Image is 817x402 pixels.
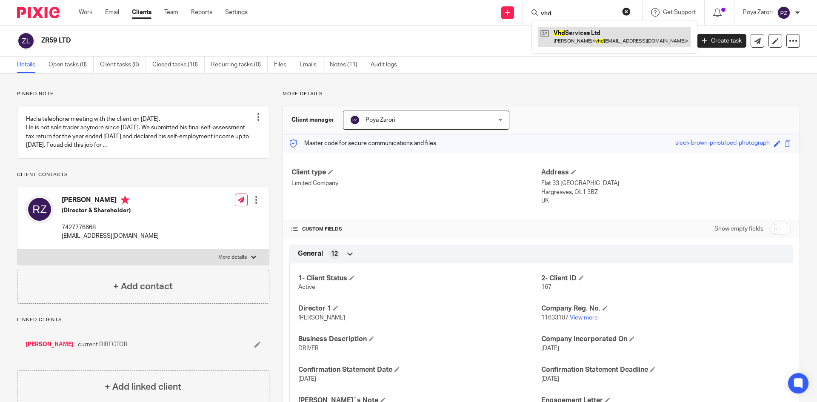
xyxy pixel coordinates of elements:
button: Clear [622,7,631,16]
img: svg%3E [777,6,791,20]
p: Pinned note [17,91,269,97]
h4: Confirmation Statement Deadline [541,365,784,374]
h4: + Add contact [113,280,173,293]
h5: (Director & Shareholder) [62,206,159,215]
h4: [PERSON_NAME] [62,196,159,206]
a: Reports [191,8,212,17]
a: Create task [697,34,746,48]
h3: Client manager [291,116,334,124]
a: Open tasks (0) [49,57,94,73]
a: Recurring tasks (0) [211,57,268,73]
a: Files [274,57,293,73]
span: [DATE] [541,345,559,351]
span: DRIVER [298,345,319,351]
h4: + Add linked client [105,380,181,393]
a: Clients [132,8,151,17]
h4: Confirmation Statement Date [298,365,541,374]
a: View more [570,315,598,321]
p: More details [283,91,800,97]
img: Pixie [17,7,60,18]
a: Settings [225,8,248,17]
span: [PERSON_NAME] [298,315,345,321]
span: 12 [331,250,338,258]
span: current DIRECTOR [78,340,128,349]
span: 167 [541,284,551,290]
p: Hargreaves, OL1 3BZ [541,188,791,197]
h4: Address [541,168,791,177]
span: [DATE] [541,376,559,382]
div: sleek-brown-pinstriped-photograph [675,139,770,148]
label: Show empty fields [714,225,763,233]
span: General [298,249,323,258]
span: Get Support [663,9,696,15]
p: Poya Zarori [743,8,773,17]
p: 7427776668 [62,223,159,232]
h4: CUSTOM FIELDS [291,226,541,233]
a: Team [164,8,178,17]
p: [EMAIL_ADDRESS][DOMAIN_NAME] [62,232,159,240]
a: Notes (11) [330,57,364,73]
p: Master code for secure communications and files [289,139,436,148]
h4: Business Description [298,335,541,344]
a: Client tasks (0) [100,57,146,73]
span: Active [298,284,315,290]
span: [DATE] [298,376,316,382]
a: Audit logs [371,57,403,73]
p: More details [218,254,247,261]
p: Linked clients [17,316,269,323]
h4: Director 1 [298,304,541,313]
h4: Company Incorporated On [541,335,784,344]
h4: 1- Client Status [298,274,541,283]
h4: Company Reg. No. [541,304,784,313]
input: Search [540,10,617,18]
a: Emails [300,57,323,73]
a: Details [17,57,42,73]
a: Closed tasks (10) [152,57,205,73]
a: Work [79,8,92,17]
a: Email [105,8,119,17]
img: svg%3E [26,196,53,223]
h4: 2- Client ID [541,274,784,283]
a: [PERSON_NAME] [26,340,74,349]
h4: Client type [291,168,541,177]
p: Limited Company [291,179,541,188]
p: UK [541,197,791,205]
img: svg%3E [350,115,360,125]
span: Poya Zarori [366,117,395,123]
span: 11633107 [541,315,568,321]
p: Client contacts [17,171,269,178]
p: Flat 33 [GEOGRAPHIC_DATA] [541,179,791,188]
img: svg%3E [17,32,35,50]
h2: ZR59 LTD [41,36,556,45]
i: Primary [121,196,129,204]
